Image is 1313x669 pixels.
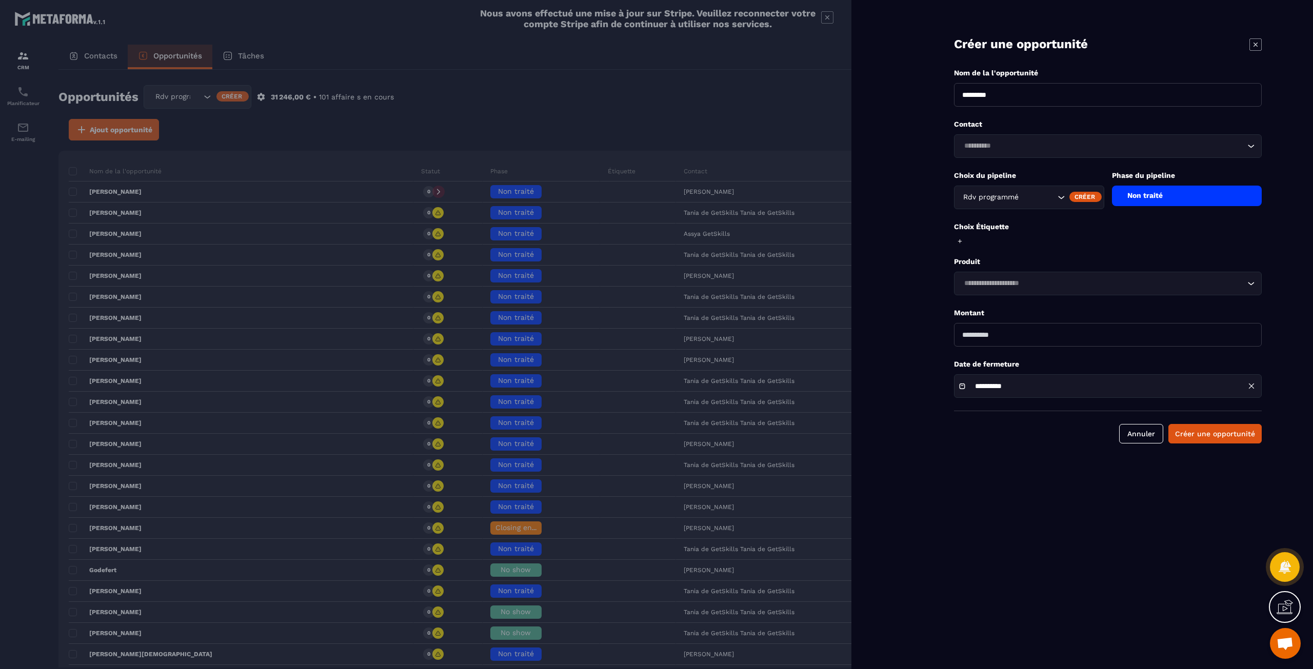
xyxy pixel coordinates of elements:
[1168,424,1262,443] button: Créer une opportunité
[954,308,1262,318] p: Montant
[954,359,1262,369] p: Date de fermeture
[954,134,1262,158] div: Search for option
[1270,628,1301,659] a: Ouvrir le chat
[954,257,1262,267] p: Produit
[954,186,1104,209] div: Search for option
[961,140,1245,152] input: Search for option
[954,36,1088,53] p: Créer une opportunité
[954,272,1262,295] div: Search for option
[954,68,1262,78] p: Nom de la l'opportunité
[961,278,1245,289] input: Search for option
[954,222,1262,232] p: Choix Étiquette
[1112,171,1262,180] p: Phase du pipeline
[1021,192,1055,203] input: Search for option
[954,171,1104,180] p: Choix du pipeline
[1119,424,1163,443] button: Annuler
[954,119,1262,129] p: Contact
[961,192,1021,203] span: Rdv programmé
[1069,192,1102,202] div: Créer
